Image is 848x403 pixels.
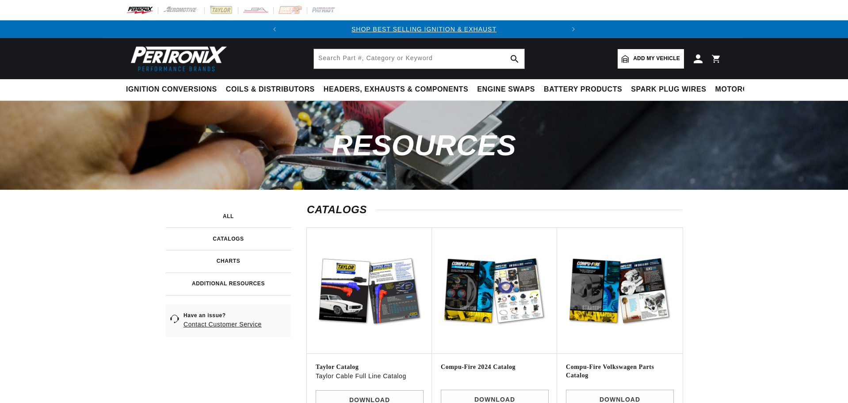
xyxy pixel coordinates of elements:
[126,43,228,74] img: Pertronix
[266,20,283,38] button: Translation missing: en.sections.announcements.previous_announcement
[566,363,674,380] h3: Compu-Fire Volkswagen Parts Catalog
[473,79,539,100] summary: Engine Swaps
[316,237,424,345] img: Taylor Catalog
[566,237,674,345] img: Compu-Fire Volkswagen Parts Catalog
[307,205,682,214] h2: catalogs
[441,363,549,372] h3: Compu-Fire 2024 Catalog
[711,79,772,100] summary: Motorcycle
[226,85,315,94] span: Coils & Distributors
[319,79,473,100] summary: Headers, Exhausts & Components
[183,312,262,319] span: Have an issue?
[441,237,549,345] img: Compu-Fire 2024 Catalog
[565,20,582,38] button: Translation missing: en.sections.announcements.next_announcement
[715,85,768,94] span: Motorcycle
[477,85,535,94] span: Engine Swaps
[104,20,744,38] slideshow-component: Translation missing: en.sections.announcements.announcement_bar
[316,371,424,381] p: Taylor Cable Full Line Catalog
[183,321,262,328] a: Contact Customer Service
[222,79,319,100] summary: Coils & Distributors
[626,79,710,100] summary: Spark Plug Wires
[126,85,217,94] span: Ignition Conversions
[126,79,222,100] summary: Ignition Conversions
[631,85,706,94] span: Spark Plug Wires
[544,85,622,94] span: Battery Products
[283,24,565,34] div: Announcement
[505,49,524,69] button: search button
[618,49,684,69] a: Add my vehicle
[351,26,497,33] a: SHOP BEST SELLING IGNITION & EXHAUST
[332,129,516,161] span: Resources
[314,49,524,69] input: Search Part #, Category or Keyword
[316,363,424,372] h3: Taylor Catalog
[283,24,565,34] div: 1 of 2
[539,79,626,100] summary: Battery Products
[324,85,468,94] span: Headers, Exhausts & Components
[633,54,680,63] span: Add my vehicle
